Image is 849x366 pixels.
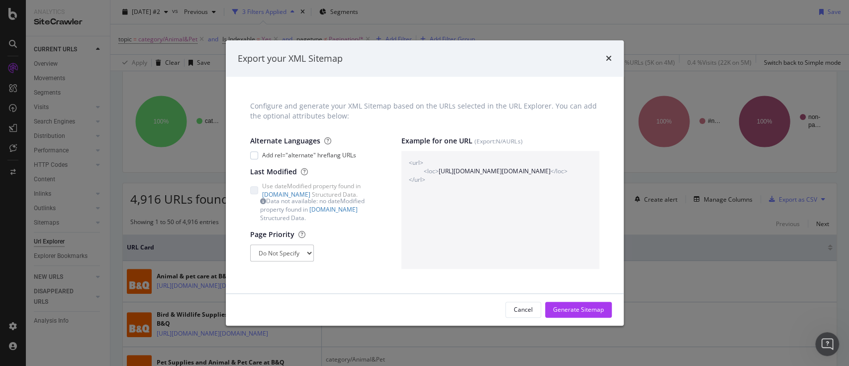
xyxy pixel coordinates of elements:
span: Add rel="alternate" hreflang URLs [262,151,356,159]
label: Last Modified [250,167,308,177]
div: Configure and generate your XML Sitemap based on the URLs selected in the URL Explorer. You can a... [250,101,599,121]
iframe: Intercom live chat [815,332,839,356]
div: Export your XML Sitemap [238,52,343,65]
div: Data not available: no dateModified property found in Structured Data. [260,197,382,222]
div: modal [226,40,624,326]
a: [DOMAIN_NAME] [262,191,310,199]
span: Use dateModified property found in Structured Data. [262,182,382,199]
button: Generate Sitemap [545,302,612,318]
a: [DOMAIN_NAME] [309,205,358,214]
div: Cancel [514,306,533,314]
span: </loc> [550,167,567,176]
span: <loc> [424,167,439,176]
div: Generate Sitemap [553,306,604,314]
small: (Export: N/A URLs) [474,137,522,145]
button: Cancel [505,302,541,318]
label: Alternate Languages [250,136,331,146]
label: Example for one URL [401,136,599,146]
span: </url> [409,176,591,184]
span: <url> [409,158,591,167]
span: [URL][DOMAIN_NAME][DOMAIN_NAME] [439,167,550,176]
div: times [606,52,612,65]
label: Page Priority [250,230,305,240]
